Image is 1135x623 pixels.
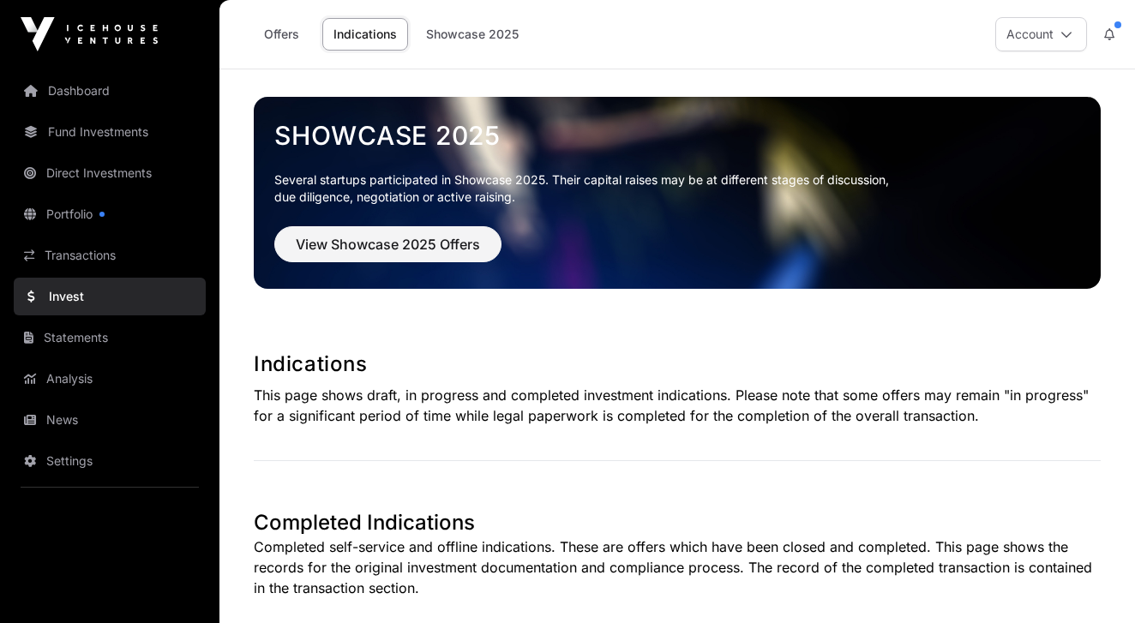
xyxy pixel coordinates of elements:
a: Showcase 2025 [415,18,530,51]
a: View Showcase 2025 Offers [274,243,501,261]
a: Portfolio [14,195,206,233]
a: Direct Investments [14,154,206,192]
a: Transactions [14,237,206,274]
a: Settings [14,442,206,480]
button: View Showcase 2025 Offers [274,226,501,262]
button: Account [995,17,1087,51]
p: Completed self-service and offline indications. These are offers which have been closed and compl... [254,536,1101,598]
a: Showcase 2025 [274,120,1080,151]
a: Offers [247,18,315,51]
img: Icehouse Ventures Logo [21,17,158,51]
span: View Showcase 2025 Offers [296,234,480,255]
a: Invest [14,278,206,315]
iframe: Chat Widget [1049,541,1135,623]
h1: Indications [254,350,1101,378]
p: Several startups participated in Showcase 2025. Their capital raises may be at different stages o... [274,171,1080,206]
a: Fund Investments [14,113,206,151]
img: Showcase 2025 [254,97,1101,289]
a: Statements [14,319,206,356]
a: Dashboard [14,72,206,110]
p: This page shows draft, in progress and completed investment indications. Please note that some of... [254,385,1101,426]
a: News [14,401,206,439]
h1: Completed Indications [254,509,1101,536]
a: Indications [322,18,408,51]
a: Analysis [14,360,206,398]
